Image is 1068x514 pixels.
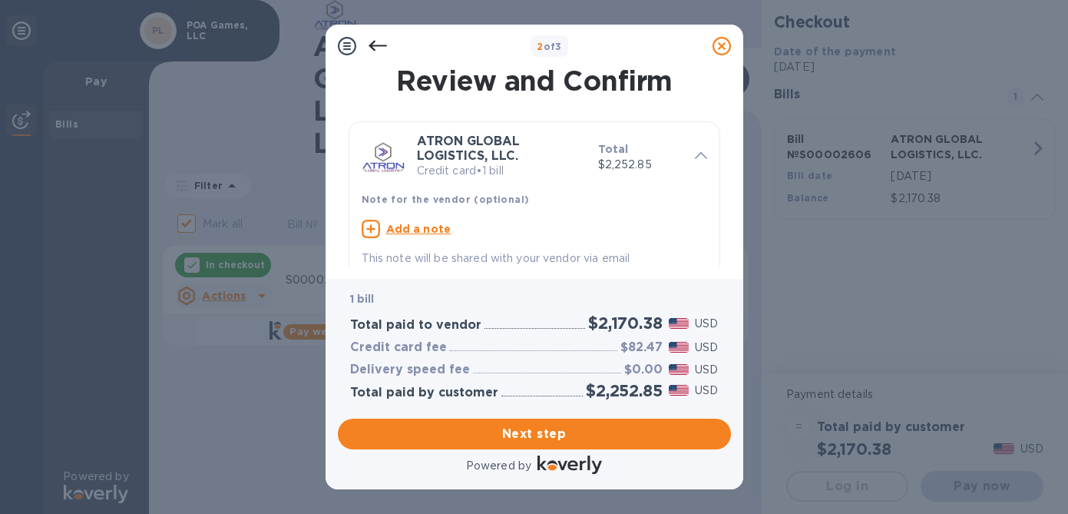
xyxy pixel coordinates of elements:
[537,456,602,474] img: Logo
[346,65,723,97] h1: Review and Confirm
[669,385,689,396] img: USD
[362,194,530,205] b: Note for the vendor (optional)
[620,340,663,355] h3: $82.47
[695,383,718,399] p: USD
[669,342,689,353] img: USD
[695,362,718,378] p: USD
[537,41,562,52] b: of 3
[350,363,470,377] h3: Delivery speed fee
[362,134,707,267] div: ATRON GLOBAL LOGISTICS, LLC.Credit card•1 billTotal$2,252.85Note for the vendor (optional)Add a n...
[350,425,719,443] span: Next step
[537,41,543,52] span: 2
[669,364,689,375] img: USD
[417,134,520,163] b: ATRON GLOBAL LOGISTICS, LLC.
[598,143,629,155] b: Total
[386,223,451,235] u: Add a note
[695,316,718,332] p: USD
[588,313,662,333] h2: $2,170.38
[338,419,731,449] button: Next step
[362,250,707,267] p: This note will be shared with your vendor via email
[417,163,586,179] p: Credit card • 1 bill
[350,318,481,333] h3: Total paid to vendor
[350,386,498,400] h3: Total paid by customer
[695,340,718,356] p: USD
[669,318,689,329] img: USD
[350,293,375,305] b: 1 bill
[466,458,531,474] p: Powered by
[624,363,663,377] h3: $0.00
[586,381,662,400] h2: $2,252.85
[598,157,683,173] p: $2,252.85
[350,340,447,355] h3: Credit card fee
